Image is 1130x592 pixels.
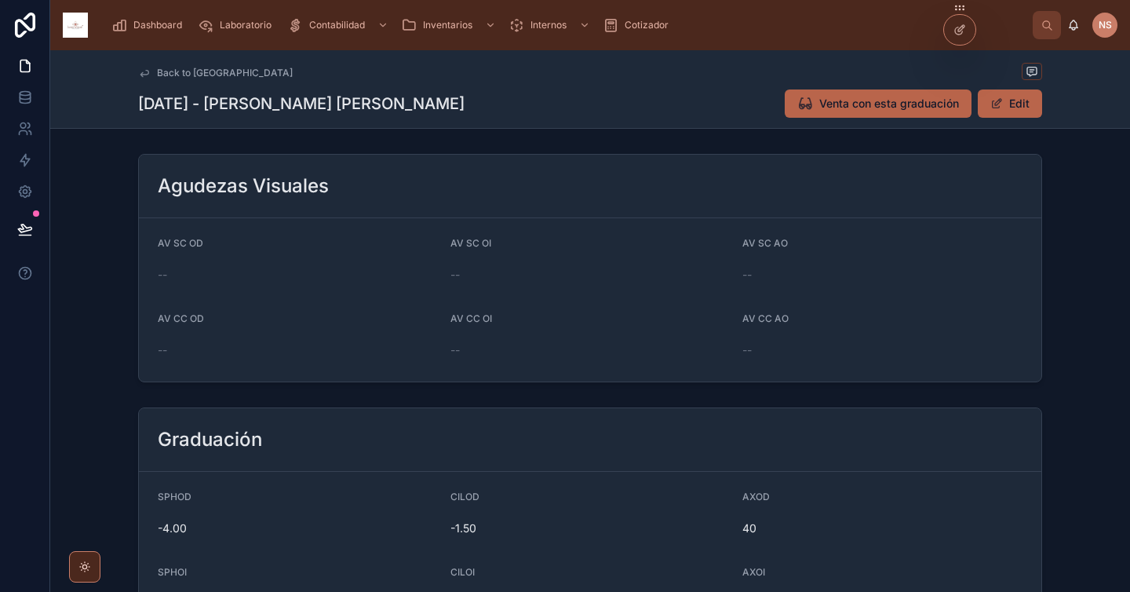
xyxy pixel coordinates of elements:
[742,312,789,324] span: AV CC AO
[450,312,492,324] span: AV CC OI
[157,67,293,79] span: Back to [GEOGRAPHIC_DATA]
[450,342,460,358] span: --
[978,90,1042,118] button: Edit
[742,521,1022,536] span: 40
[220,19,272,31] span: Laboratorio
[158,342,167,358] span: --
[504,11,598,39] a: Internos
[450,237,491,249] span: AV SC OI
[450,566,475,578] span: CILOI
[193,11,282,39] a: Laboratorio
[158,566,187,578] span: SPHOI
[107,11,193,39] a: Dashboard
[158,174,329,199] h2: Agudezas Visuales
[530,19,567,31] span: Internos
[282,11,396,39] a: Contabilidad
[158,491,191,502] span: SPHOD
[742,267,752,283] span: --
[158,267,167,283] span: --
[598,11,680,39] a: Cotizador
[785,90,971,118] button: Venta con esta graduación
[63,13,88,38] img: App logo
[309,19,365,31] span: Contabilidad
[742,342,752,358] span: --
[158,521,438,536] span: -4.00
[1099,19,1112,31] span: NS
[450,267,460,283] span: --
[450,521,731,536] span: -1.50
[133,19,182,31] span: Dashboard
[423,19,472,31] span: Inventarios
[158,312,204,324] span: AV CC OD
[742,491,770,502] span: AXOD
[819,96,959,111] span: Venta con esta graduación
[450,491,479,502] span: CILOD
[158,427,262,452] h2: Graduación
[138,67,293,79] a: Back to [GEOGRAPHIC_DATA]
[742,237,788,249] span: AV SC AO
[396,11,504,39] a: Inventarios
[100,8,1033,42] div: scrollable content
[625,19,669,31] span: Cotizador
[742,566,765,578] span: AXOI
[138,93,465,115] h1: [DATE] - [PERSON_NAME] [PERSON_NAME]
[158,237,203,249] span: AV SC OD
